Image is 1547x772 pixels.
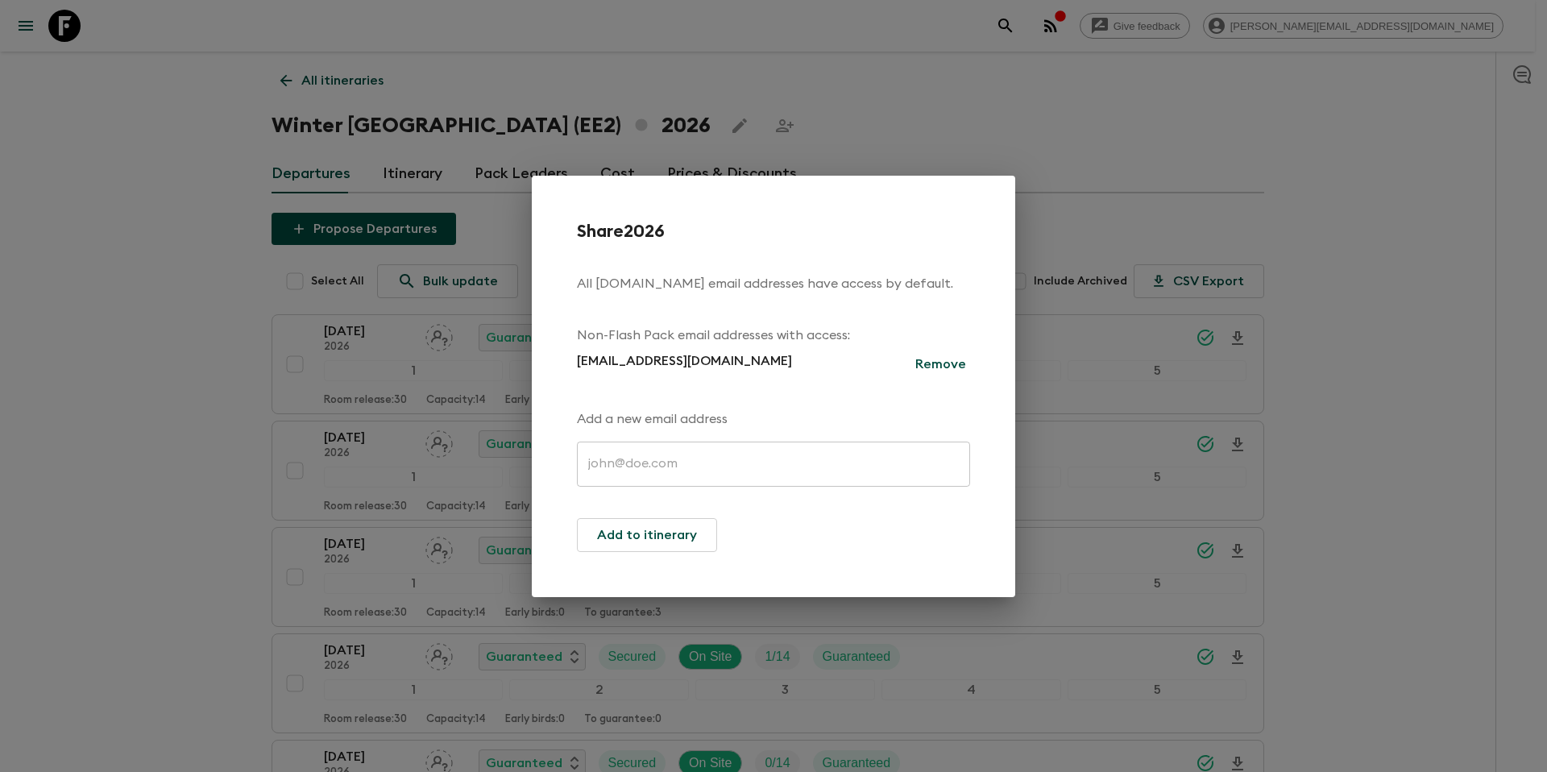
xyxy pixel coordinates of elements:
p: All [DOMAIN_NAME] email addresses have access by default. [577,274,970,293]
p: Add a new email address [577,409,728,429]
button: Add to itinerary [577,518,717,552]
h2: Share 2026 [577,221,970,242]
p: [EMAIL_ADDRESS][DOMAIN_NAME] [577,351,792,377]
button: Remove [911,351,970,377]
p: Non-Flash Pack email addresses with access: [577,326,970,345]
p: Remove [915,355,966,374]
input: john@doe.com [577,442,970,487]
